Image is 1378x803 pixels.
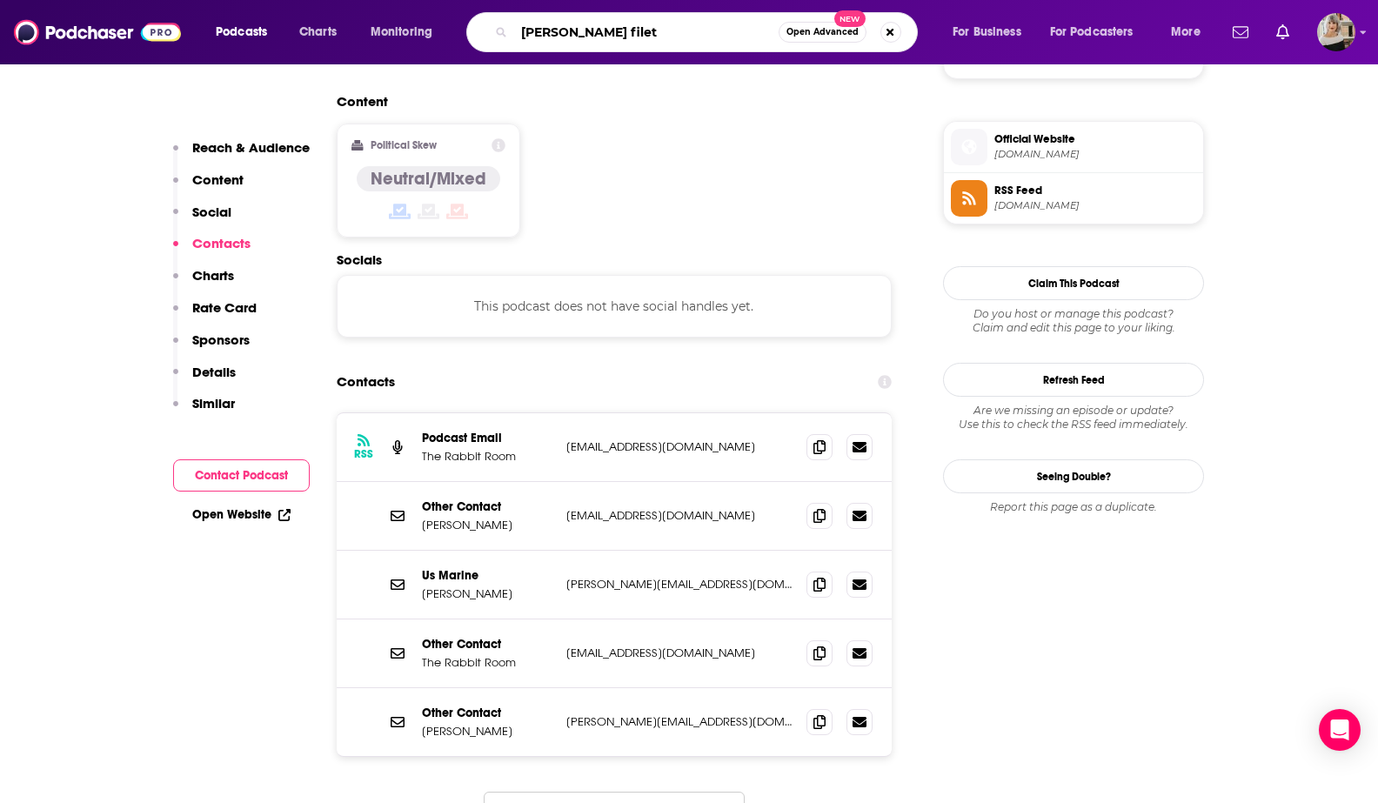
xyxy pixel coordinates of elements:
div: Are we missing an episode or update? Use this to check the RSS feed immediately. [943,404,1204,432]
h2: Contacts [337,365,395,398]
button: Social [173,204,231,236]
span: New [834,10,866,27]
p: Us Marine [422,568,552,583]
p: Podcast Email [422,431,552,445]
img: Podchaser - Follow, Share and Rate Podcasts [14,16,181,49]
p: Charts [192,267,234,284]
p: [PERSON_NAME] [422,518,552,532]
button: open menu [1039,18,1159,46]
p: The Rabbit Room [422,449,552,464]
button: Contact Podcast [173,459,310,492]
span: Do you host or manage this podcast? [943,307,1204,321]
p: Reach & Audience [192,139,310,156]
input: Search podcasts, credits, & more... [514,18,779,46]
div: Open Intercom Messenger [1319,709,1361,751]
h2: Political Skew [371,139,437,151]
p: [EMAIL_ADDRESS][DOMAIN_NAME] [566,439,793,454]
button: Charts [173,267,234,299]
img: User Profile [1317,13,1355,51]
span: Monitoring [371,20,432,44]
p: The Rabbit Room [422,655,552,670]
div: Search podcasts, credits, & more... [483,12,934,52]
p: Other Contact [422,637,552,652]
p: [PERSON_NAME][EMAIL_ADDRESS][DOMAIN_NAME] [566,577,793,592]
span: omnycontent.com [994,199,1196,212]
button: Refresh Feed [943,363,1204,397]
span: Charts [299,20,337,44]
span: Official Website [994,131,1196,147]
div: Claim and edit this page to your liking. [943,307,1204,335]
h3: RSS [354,447,373,461]
p: Content [192,171,244,188]
p: Sponsors [192,331,250,348]
button: Similar [173,395,235,427]
button: Sponsors [173,331,250,364]
p: [PERSON_NAME][EMAIL_ADDRESS][DOMAIN_NAME] [566,714,793,729]
p: [EMAIL_ADDRESS][DOMAIN_NAME] [566,646,793,660]
a: Show notifications dropdown [1226,17,1255,47]
span: RSS Feed [994,183,1196,198]
a: Official Website[DOMAIN_NAME] [951,129,1196,165]
h2: Content [337,93,878,110]
button: open menu [358,18,455,46]
p: Other Contact [422,499,552,514]
span: Podcasts [216,20,267,44]
button: Show profile menu [1317,13,1355,51]
span: Open Advanced [786,28,859,37]
button: open menu [940,18,1043,46]
p: Contacts [192,235,251,251]
span: For Business [953,20,1021,44]
p: [PERSON_NAME] [422,724,552,739]
button: Open AdvancedNew [779,22,866,43]
span: rabbitroom.com [994,148,1196,161]
p: Social [192,204,231,220]
h2: Socials [337,251,892,268]
p: Similar [192,395,235,412]
button: Details [173,364,236,396]
a: Charts [288,18,347,46]
div: This podcast does not have social handles yet. [337,275,892,338]
a: RSS Feed[DOMAIN_NAME] [951,180,1196,217]
a: Open Website [192,507,291,522]
div: Report this page as a duplicate. [943,500,1204,514]
h4: Neutral/Mixed [371,168,486,190]
p: Rate Card [192,299,257,316]
p: Other Contact [422,706,552,720]
a: Seeing Double? [943,459,1204,493]
p: [PERSON_NAME] [422,586,552,601]
button: Contacts [173,235,251,267]
a: Show notifications dropdown [1269,17,1296,47]
button: open menu [1159,18,1222,46]
button: Rate Card [173,299,257,331]
span: For Podcasters [1050,20,1134,44]
button: Content [173,171,244,204]
span: Logged in as angelabaggetta [1317,13,1355,51]
button: Reach & Audience [173,139,310,171]
button: Claim This Podcast [943,266,1204,300]
span: More [1171,20,1201,44]
p: [EMAIL_ADDRESS][DOMAIN_NAME] [566,508,793,523]
button: open menu [204,18,290,46]
p: Details [192,364,236,380]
